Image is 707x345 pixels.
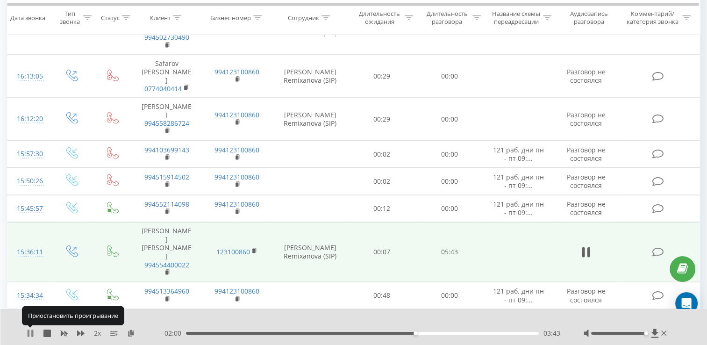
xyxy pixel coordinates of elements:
[644,331,648,335] div: Accessibility label
[210,14,251,22] div: Бизнес номер
[214,67,259,76] a: 994123100860
[144,119,189,128] a: 994558286724
[348,55,416,98] td: 00:29
[492,10,541,26] div: Название схемы переадресации
[17,67,41,86] div: 16:13:05
[101,14,120,22] div: Статус
[214,145,259,154] a: 994123100860
[566,172,605,190] span: Разговор не состоялся
[214,200,259,208] a: 994123100860
[94,329,101,338] span: 2 x
[566,67,605,85] span: Разговор не состоялся
[493,145,544,163] span: 121 раб. дни пн - пт 09:...
[415,141,483,168] td: 00:00
[17,145,41,163] div: 15:57:30
[17,110,41,128] div: 16:12:20
[348,282,416,309] td: 00:48
[424,10,470,26] div: Длительность разговора
[144,33,189,42] a: 994502730490
[144,145,189,154] a: 994103699143
[675,292,698,315] div: Open Intercom Messenger
[415,282,483,309] td: 00:00
[17,287,41,305] div: 15:34:34
[493,287,544,304] span: 121 раб. дни пн - пт 09:...
[132,55,202,98] td: Safarov [PERSON_NAME]
[348,195,416,222] td: 00:12
[272,222,348,282] td: [PERSON_NAME] Remixanova (SIP)
[144,200,189,208] a: 994552114098
[144,84,182,93] a: 0774040414
[216,247,250,256] a: 123100860
[144,287,189,295] a: 994513364960
[10,14,45,22] div: Дата звонка
[566,145,605,163] span: Разговор не состоялся
[288,14,319,22] div: Сотрудник
[566,110,605,128] span: Разговор не состоялся
[59,10,81,26] div: Тип звонка
[415,222,483,282] td: 05:43
[415,195,483,222] td: 00:00
[414,331,417,335] div: Accessibility label
[415,98,483,141] td: 00:00
[415,55,483,98] td: 00:00
[348,98,416,141] td: 00:29
[566,287,605,304] span: Разговор не состоялся
[272,55,348,98] td: [PERSON_NAME] Remixanova (SIP)
[162,329,186,338] span: - 02:00
[214,110,259,119] a: 994123100860
[415,168,483,195] td: 00:00
[348,222,416,282] td: 00:07
[357,10,403,26] div: Длительность ожидания
[22,307,124,325] div: Приостановить проигрывание
[214,287,259,295] a: 994123100860
[625,10,680,26] div: Комментарий/категория звонка
[144,260,189,269] a: 994554400022
[562,10,616,26] div: Аудиозапись разговора
[132,98,202,141] td: [PERSON_NAME]
[566,200,605,217] span: Разговор не состоялся
[132,222,202,282] td: [PERSON_NAME] [PERSON_NAME]
[214,172,259,181] a: 994123100860
[493,172,544,190] span: 121 раб. дни пн - пт 09:...
[17,200,41,218] div: 15:45:57
[17,172,41,190] div: 15:50:26
[144,172,189,181] a: 994515914502
[493,200,544,217] span: 121 раб. дни пн - пт 09:...
[150,14,171,22] div: Клиент
[543,329,560,338] span: 03:43
[17,243,41,261] div: 15:36:11
[272,98,348,141] td: [PERSON_NAME] Remixanova (SIP)
[348,168,416,195] td: 00:02
[348,141,416,168] td: 00:02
